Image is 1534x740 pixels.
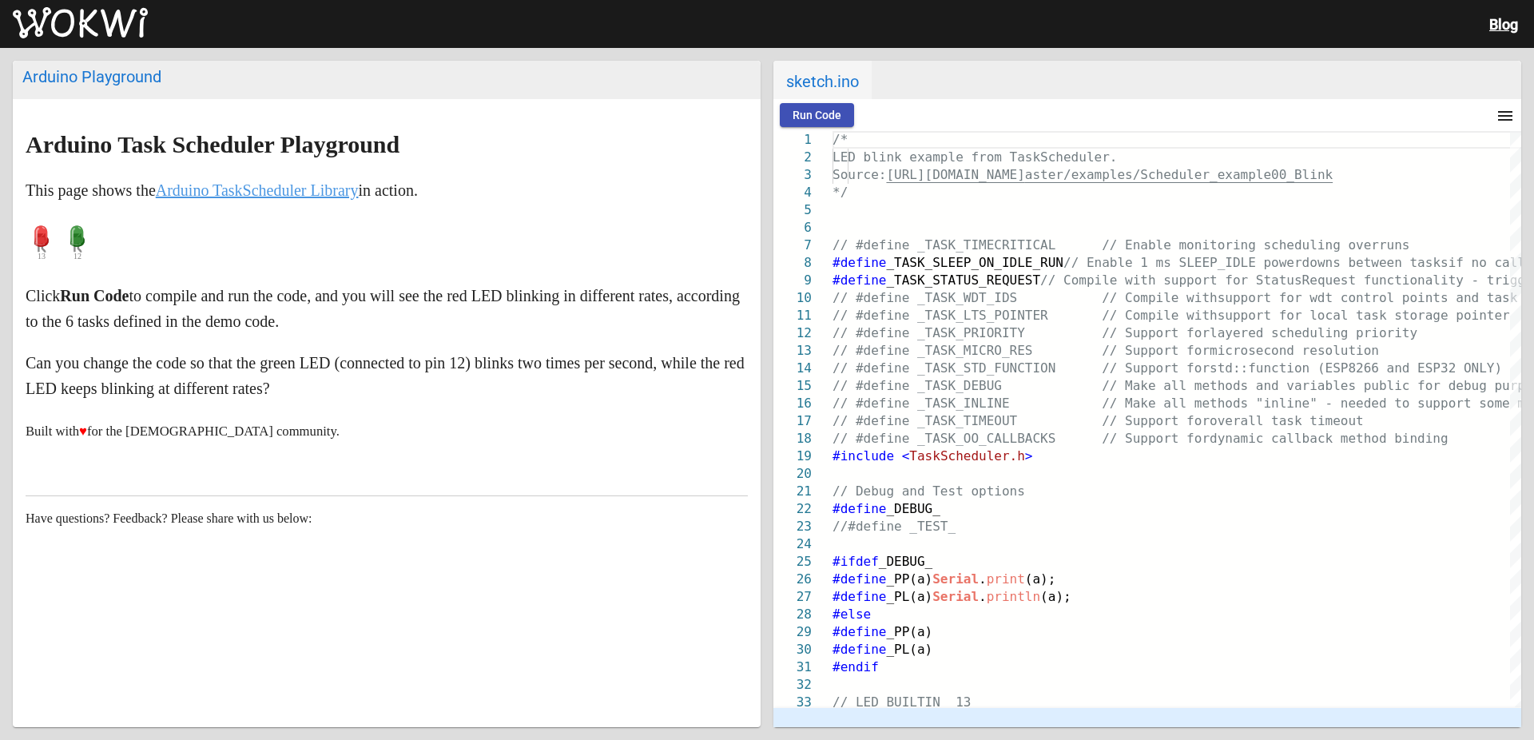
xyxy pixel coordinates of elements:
small: Built with for the [DEMOGRAPHIC_DATA] community. [26,424,340,439]
span: (a); [1040,589,1071,604]
div: Arduino Playground [22,67,751,86]
span: ♥ [79,424,87,439]
div: 16 [773,395,812,412]
span: _PP(a) [886,571,932,587]
span: overall task timeout [1210,413,1364,428]
span: #define [833,255,886,270]
div: 24 [773,535,812,553]
span: TaskScheduler.h [909,448,1025,463]
p: Click to compile and run the code, and you will see the red LED blinking in different rates, acco... [26,283,748,334]
span: Serial [932,589,979,604]
span: // Compile with support for StatusRequest function [1040,273,1425,288]
span: _TASK_SLEEP_ON_IDLE_RUN [886,255,1063,270]
span: < [902,448,910,463]
span: // #define _TASK_STD_FUNCTION // Support for [833,360,1210,376]
div: 4 [773,184,812,201]
div: 27 [773,588,812,606]
span: layered scheduling priority [1210,325,1417,340]
div: 3 [773,166,812,184]
span: sketch.ino [773,61,872,99]
div: 11 [773,307,812,324]
h2: Arduino Task Scheduler Playground [26,132,748,157]
span: oring scheduling overruns [1218,237,1410,253]
span: #define [833,501,886,516]
span: // #define _TASK_MICRO_RES // Support for [833,343,1210,358]
span: //#define _TEST_ [833,519,956,534]
span: #define [833,589,886,604]
span: // #define _TASK_DEBUG // Make all met [833,378,1218,393]
div: 31 [773,658,812,676]
span: > [1025,448,1033,463]
div: 28 [773,606,812,623]
span: #define [833,624,886,639]
div: 1 [773,131,812,149]
span: dynamic callback method binding [1210,431,1449,446]
div: 20 [773,465,812,483]
span: Serial [932,571,979,587]
span: print [987,571,1025,587]
span: . [979,589,987,604]
div: 13 [773,342,812,360]
span: // #define _TASK_PRIORITY // Support for [833,325,1210,340]
div: 18 [773,430,812,448]
button: Run Code [780,103,854,127]
span: _DEBUG_ [879,554,932,569]
span: Run Code [793,109,841,121]
div: 29 [773,623,812,641]
mat-icon: menu [1496,106,1515,125]
span: #define [833,273,886,288]
span: // Enable 1 ms SLEEP_IDLE powerdowns between tasks [1063,255,1449,270]
span: #define [833,642,886,657]
span: #endif [833,659,879,674]
p: Can you change the code so that the green LED (connected to pin 12) blinks two times per second, ... [26,350,748,401]
div: 5 [773,201,812,219]
div: 9 [773,272,812,289]
span: LED blink example from TaskScheduler. [833,149,1117,165]
div: 33 [773,694,812,711]
span: #define [833,571,886,587]
div: 23 [773,518,812,535]
span: aster/examples/Scheduler_example00_Blink [1025,167,1333,182]
span: #include [833,448,894,463]
span: Source: [833,167,886,182]
div: 22 [773,500,812,518]
div: 7 [773,237,812,254]
span: // LED_BUILTIN 13 [833,694,971,710]
strong: Run Code [60,287,129,304]
span: // #define _TASK_TIMECRITICAL // Enable monit [833,237,1218,253]
a: Blog [1489,16,1518,33]
span: // #define _TASK_TIMEOUT // Support for [833,413,1210,428]
div: 19 [773,448,812,465]
div: 32 [773,676,812,694]
span: (a); [1025,571,1056,587]
div: 17 [773,412,812,430]
div: 2 [773,149,812,166]
span: // #define _TASK_OO_CALLBACKS // Support for [833,431,1210,446]
div: 10 [773,289,812,307]
div: 14 [773,360,812,377]
span: // #define _TASK_LTS_POINTER // Compile with [833,308,1218,323]
span: Have questions? Feedback? Please share with us below: [26,511,312,525]
div: 21 [773,483,812,500]
img: Wokwi [13,7,148,39]
div: 12 [773,324,812,342]
span: #else [833,607,871,622]
span: [URL][DOMAIN_NAME] [886,167,1024,182]
div: 30 [773,641,812,658]
a: Arduino TaskScheduler Library [156,181,359,199]
div: 6 [773,219,812,237]
span: // Debug and Test options [833,483,1025,499]
span: _DEBUG_ [886,501,940,516]
span: // #define _TASK_INLINE // Make all met [833,396,1218,411]
div: 25 [773,553,812,571]
span: . [979,571,987,587]
div: 15 [773,377,812,395]
span: std::function (ESP8266 and ESP32 ONLY) [1210,360,1502,376]
span: _TASK_STATUS_REQUEST [886,273,1040,288]
span: #ifdef [833,554,879,569]
textarea: Editor content;Press Alt+F1 for Accessibility Options. [833,131,833,132]
div: 26 [773,571,812,588]
span: println [987,589,1040,604]
span: microsecond resolution [1210,343,1379,358]
span: support for local task storage pointer [1218,308,1510,323]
